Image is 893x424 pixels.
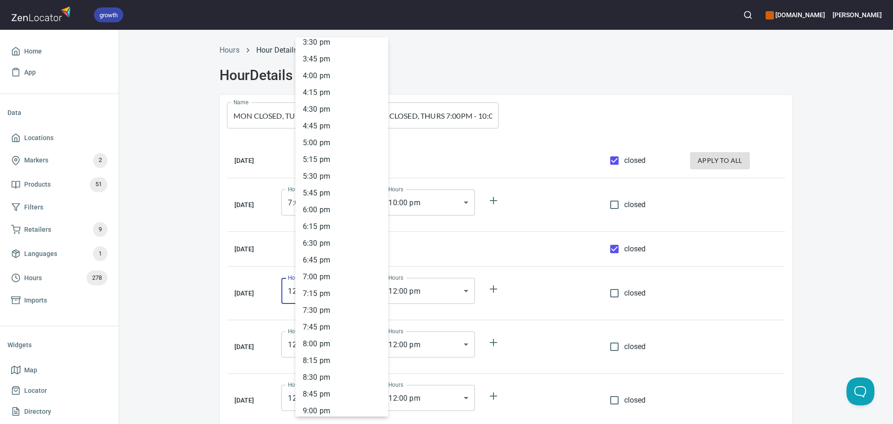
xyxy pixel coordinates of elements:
li: 4 : 45 pm [295,118,388,135]
li: 5 : 15 pm [295,151,388,168]
li: 7 : 00 pm [295,269,388,285]
li: 7 : 15 pm [295,285,388,302]
li: 8 : 15 pm [295,352,388,369]
li: 3 : 45 pm [295,51,388,67]
li: 6 : 00 pm [295,202,388,218]
li: 5 : 45 pm [295,185,388,202]
li: 3 : 30 pm [295,34,388,51]
li: 7 : 45 pm [295,319,388,336]
li: 8 : 30 pm [295,369,388,386]
li: 5 : 00 pm [295,135,388,151]
li: 8 : 00 pm [295,336,388,352]
li: 6 : 30 pm [295,235,388,252]
li: 4 : 15 pm [295,84,388,101]
li: 7 : 30 pm [295,302,388,319]
li: 4 : 30 pm [295,101,388,118]
li: 4 : 00 pm [295,67,388,84]
li: 6 : 15 pm [295,218,388,235]
li: 9 : 00 pm [295,403,388,419]
li: 6 : 45 pm [295,252,388,269]
li: 8 : 45 pm [295,386,388,403]
li: 5 : 30 pm [295,168,388,185]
